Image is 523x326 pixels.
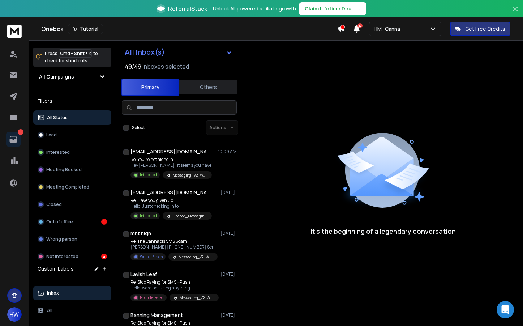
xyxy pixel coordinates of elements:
[33,110,111,125] button: All Status
[33,232,111,246] button: Wrong person
[168,4,207,13] span: ReferralStack
[310,226,456,236] p: It’s the beginning of a legendary conversation
[46,254,78,259] p: Not Interested
[450,22,510,36] button: Get Free Credits
[125,48,165,56] h1: All Inbox(s)
[299,2,366,15] button: Claim Lifetime Deal→
[59,49,92,58] span: Cmd + Shift + k
[130,244,217,250] p: [PERSON_NAME] [PHONE_NUMBER] Sent from my iPhone >
[140,172,157,178] p: Interested
[33,286,111,300] button: Inbox
[140,295,164,300] p: Not Interested
[130,189,210,196] h1: [EMAIL_ADDRESS][DOMAIN_NAME]
[101,219,107,225] div: 1
[130,320,217,326] p: Re: Stop Paying for SMS—Push
[130,203,212,209] p: Hello, Just checking in to
[39,73,74,80] h1: All Campaigns
[130,162,212,168] p: Hey [PERSON_NAME], It seems you have
[125,62,141,71] span: 49 / 49
[140,254,163,259] p: Wrong Person
[140,213,157,219] p: Interested
[220,230,237,236] p: [DATE]
[6,132,21,147] a: 5
[130,230,151,237] h1: mnt high
[130,238,217,244] p: Re: The Cannabis SMS Scam
[357,23,363,28] span: 50
[511,4,520,22] button: Close banner
[218,149,237,154] p: 10:09 AM
[46,149,70,155] p: Interested
[33,128,111,142] button: Lead
[180,295,214,301] p: Messaging_V2- WM-Leafly_West-#3 (501)
[130,271,157,278] h1: Lavish Leaf
[41,24,337,34] div: Onebox
[46,219,73,225] p: Out of office
[46,236,77,242] p: Wrong person
[132,125,145,131] label: Select
[38,265,74,272] h3: Custom Labels
[47,290,59,296] p: Inbox
[220,271,237,277] p: [DATE]
[33,69,111,84] button: All Campaigns
[179,79,237,95] button: Others
[213,5,296,12] p: Unlock AI-powered affiliate growth
[173,213,207,219] p: Opened_Messaging_v1+V2- WM-#3+ Other #2 (west)
[143,62,189,71] h3: Inboxes selected
[33,249,111,264] button: Not Interested4
[46,132,57,138] p: Lead
[130,157,212,162] p: Re: You’re not alone in
[47,308,52,313] p: All
[47,115,68,120] p: All Status
[374,25,403,33] p: HM_Canna
[7,307,22,322] button: HW
[119,45,238,59] button: All Inbox(s)
[33,162,111,177] button: Meeting Booked
[497,301,514,318] div: Open Intercom Messenger
[101,254,107,259] div: 4
[33,303,111,318] button: All
[130,279,217,285] p: Re: Stop Paying for SMS—Push
[220,190,237,195] p: [DATE]
[33,215,111,229] button: Out of office1
[46,202,62,207] p: Closed
[179,254,213,260] p: Messaging_V2- WM-Leafly_West-#3 (501)
[220,312,237,318] p: [DATE]
[33,145,111,160] button: Interested
[121,79,179,96] button: Primary
[130,312,183,319] h1: Banning Management
[465,25,505,33] p: Get Free Credits
[33,180,111,194] button: Meeting Completed
[45,50,98,64] p: Press to check for shortcuts.
[18,129,23,135] p: 5
[130,285,217,291] p: Hello, were not using anything
[33,96,111,106] h3: Filters
[33,197,111,212] button: Closed
[68,24,103,34] button: Tutorial
[130,148,210,155] h1: [EMAIL_ADDRESS][DOMAIN_NAME]
[46,167,82,173] p: Meeting Booked
[173,173,207,178] p: Messaging_V2- WM-Leafly_West-#4-_4.25(501)
[356,5,361,12] span: →
[46,184,89,190] p: Meeting Completed
[130,198,212,203] p: Re: Have you given up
